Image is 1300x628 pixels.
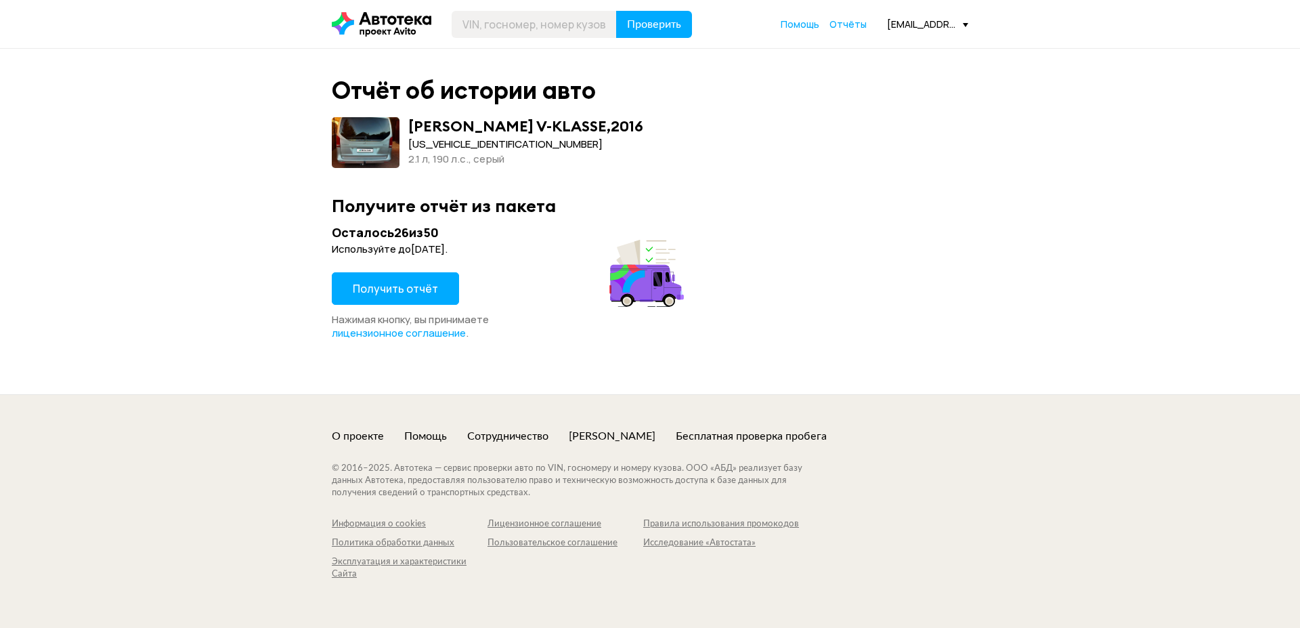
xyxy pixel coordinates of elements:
[332,463,829,499] div: © 2016– 2025 . Автотека — сервис проверки авто по VIN, госномеру и номеру кузова. ООО «АБД» реали...
[332,518,487,530] a: Информация о cookies
[887,18,968,30] div: [EMAIL_ADDRESS][DOMAIN_NAME]
[408,117,643,135] div: [PERSON_NAME] V-KLASSE , 2016
[408,137,643,152] div: [US_VEHICLE_IDENTIFICATION_NUMBER]
[408,152,643,167] div: 2.1 л, 190 л.c., серый
[781,18,819,31] a: Помощь
[332,312,489,340] span: Нажимая кнопку, вы принимаете .
[332,224,688,241] div: Осталось 26 из 50
[332,429,384,444] a: О проекте
[781,18,819,30] span: Помощь
[627,19,681,30] span: Проверить
[643,518,799,530] a: Правила использования промокодов
[332,272,459,305] button: Получить отчёт
[829,18,867,30] span: Отчёты
[487,537,643,549] a: Пользовательское соглашение
[404,429,447,444] a: Помощь
[487,518,643,530] a: Лицензионное соглашение
[332,243,688,256] div: Используйте до [DATE] .
[332,195,968,216] div: Получите отчёт из пакета
[829,18,867,31] a: Отчёты
[616,11,692,38] button: Проверить
[452,11,617,38] input: VIN, госномер, номер кузова
[332,556,487,581] a: Эксплуатация и характеристики Сайта
[332,537,487,549] a: Политика обработки данных
[643,537,799,549] a: Исследование «Автостата»
[467,429,548,444] a: Сотрудничество
[332,327,466,340] a: лицензионное соглашение
[332,76,596,105] div: Отчёт об истории авто
[676,429,827,444] a: Бесплатная проверка пробега
[569,429,655,444] a: [PERSON_NAME]
[353,281,438,296] span: Получить отчёт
